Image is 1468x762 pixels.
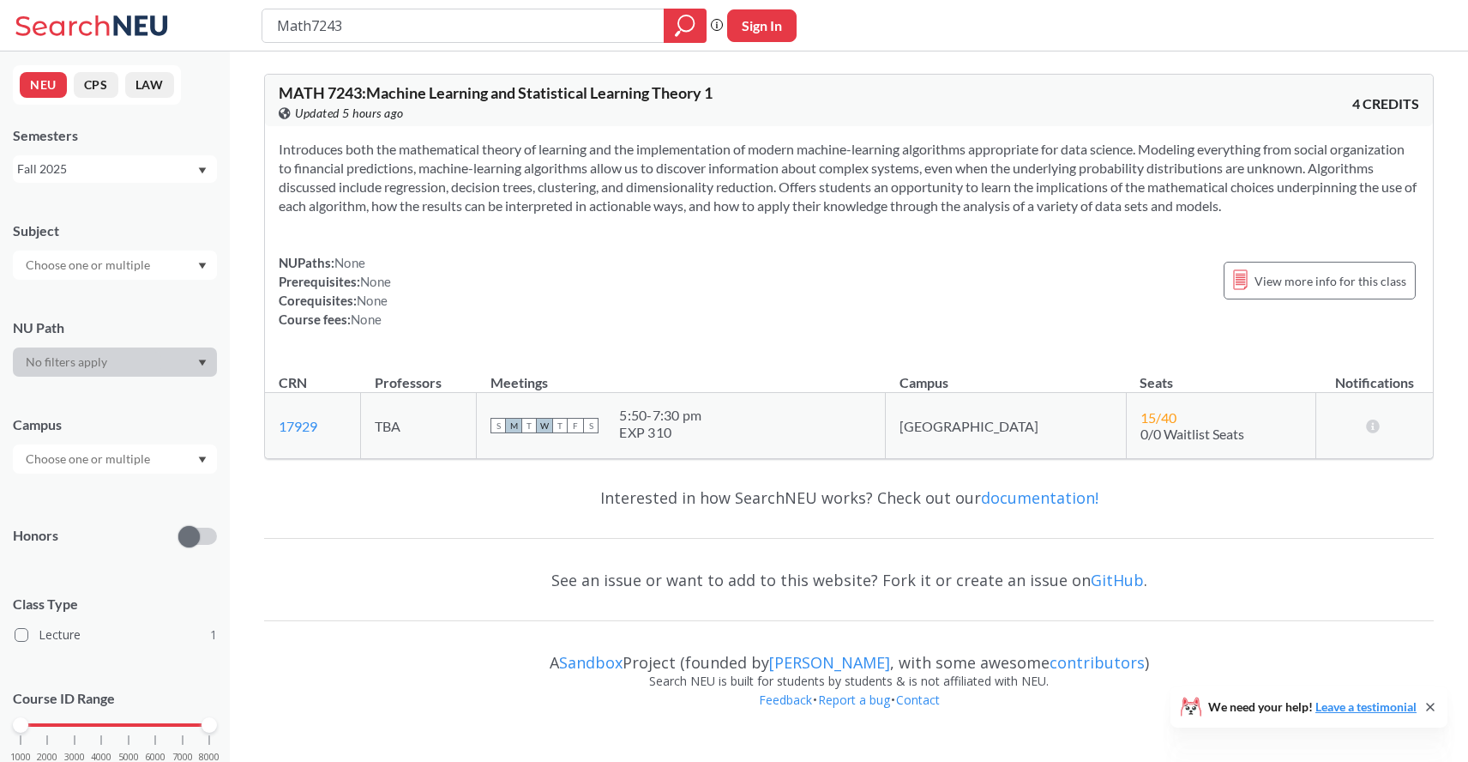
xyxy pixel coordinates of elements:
[172,753,193,762] span: 7000
[360,274,391,289] span: None
[198,360,207,366] svg: Dropdown arrow
[357,293,388,308] span: None
[279,253,391,329] div: NUPaths: Prerequisites: Corequisites: Course fees:
[537,418,552,433] span: W
[279,140,1419,215] section: Introduces both the mathematical theory of learning and the implementation of modern machine-lear...
[1050,652,1145,673] a: contributors
[361,356,477,393] th: Professors
[886,356,1127,393] th: Campus
[895,692,941,708] a: Contact
[17,255,161,275] input: Choose one or multiple
[521,418,537,433] span: T
[559,652,623,673] a: Sandbox
[264,555,1434,605] div: See an issue or want to add to this website? Fork it or create an issue on .
[199,753,220,762] span: 8000
[981,487,1098,508] a: documentation!
[15,624,217,646] label: Lecture
[351,311,382,327] span: None
[664,9,707,43] div: magnifying glass
[1091,570,1144,590] a: GitHub
[769,652,890,673] a: [PERSON_NAME]
[13,595,217,614] span: Class Type
[264,672,1434,691] div: Search NEU is built for students by students & is not affiliated with NEU.
[13,221,217,240] div: Subject
[198,457,207,463] svg: Dropdown arrow
[275,11,652,40] input: Class, professor, course number, "phrase"
[91,753,111,762] span: 4000
[727,9,797,42] button: Sign In
[886,393,1127,459] td: [GEOGRAPHIC_DATA]
[1254,270,1406,292] span: View more info for this class
[198,167,207,174] svg: Dropdown arrow
[279,83,713,102] span: MATH 7243 : Machine Learning and Statistical Learning Theory 1
[64,753,85,762] span: 3000
[13,251,217,280] div: Dropdown arrow
[1316,356,1433,393] th: Notifications
[490,418,506,433] span: S
[334,255,365,270] span: None
[583,418,599,433] span: S
[17,160,196,178] div: Fall 2025
[125,72,174,98] button: LAW
[13,318,217,337] div: NU Path
[20,72,67,98] button: NEU
[552,418,568,433] span: T
[210,626,217,644] span: 1
[506,418,521,433] span: M
[1315,699,1417,714] a: Leave a testimonial
[1208,701,1417,713] span: We need your help!
[74,72,118,98] button: CPS
[1352,94,1419,113] span: 4 CREDITS
[279,418,317,434] a: 17929
[295,104,404,123] span: Updated 5 hours ago
[619,424,701,441] div: EXP 310
[17,449,161,469] input: Choose one or multiple
[817,692,891,708] a: Report a bug
[37,753,57,762] span: 2000
[10,753,31,762] span: 1000
[13,155,217,183] div: Fall 2025Dropdown arrow
[1140,426,1244,442] span: 0/0 Waitlist Seats
[13,689,217,709] p: Course ID Range
[13,415,217,434] div: Campus
[675,14,695,38] svg: magnifying glass
[118,753,139,762] span: 5000
[198,263,207,269] svg: Dropdown arrow
[1126,356,1316,393] th: Seats
[758,692,813,708] a: Feedback
[1140,409,1176,426] span: 15 / 40
[264,473,1434,523] div: Interested in how SearchNEU works? Check out our
[264,638,1434,672] div: A Project (founded by , with some awesome )
[264,691,1434,735] div: • •
[279,373,307,392] div: CRN
[13,348,217,377] div: Dropdown arrow
[619,407,701,424] div: 5:50 - 7:30 pm
[13,526,58,546] p: Honors
[13,444,217,474] div: Dropdown arrow
[13,126,217,145] div: Semesters
[568,418,583,433] span: F
[477,356,886,393] th: Meetings
[361,393,477,459] td: TBA
[145,753,165,762] span: 6000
